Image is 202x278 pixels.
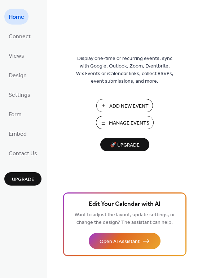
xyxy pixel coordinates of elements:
a: Contact Us [4,145,41,161]
span: Open AI Assistant [100,238,140,246]
span: Home [9,12,24,23]
span: Upgrade [12,176,34,183]
span: 🚀 Upgrade [105,140,145,150]
button: Add New Event [96,99,153,112]
span: Manage Events [109,120,149,127]
span: Connect [9,31,31,43]
span: Design [9,70,27,82]
span: Form [9,109,22,121]
span: Views [9,51,24,62]
a: Embed [4,126,31,142]
a: Settings [4,87,35,103]
a: Home [4,9,28,25]
span: Add New Event [109,103,149,110]
a: Views [4,48,28,64]
span: Settings [9,90,30,101]
span: Want to adjust the layout, update settings, or change the design? The assistant can help. [75,210,175,227]
a: Connect [4,28,35,44]
a: Design [4,67,31,83]
button: 🚀 Upgrade [100,138,149,151]
button: Upgrade [4,172,41,186]
button: Manage Events [96,116,154,129]
button: Open AI Assistant [89,233,161,249]
span: Display one-time or recurring events, sync with Google, Outlook, Zoom, Eventbrite, Wix Events or ... [76,55,174,85]
span: Edit Your Calendar with AI [89,199,161,209]
span: Embed [9,129,27,140]
span: Contact Us [9,148,37,160]
a: Form [4,106,26,122]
